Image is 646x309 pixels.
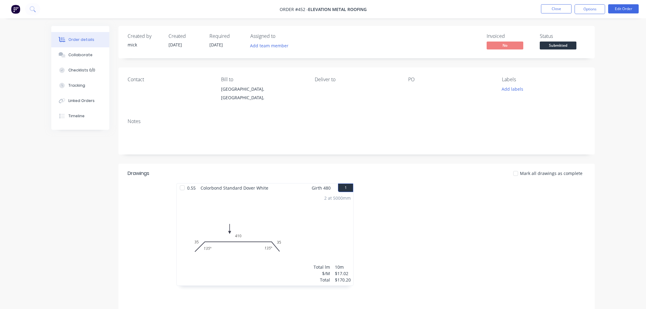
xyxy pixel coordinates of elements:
[128,170,149,177] div: Drawings
[169,42,182,48] span: [DATE]
[540,42,576,51] button: Submitted
[315,77,398,82] div: Deliver to
[209,42,223,48] span: [DATE]
[51,108,109,124] button: Timeline
[250,33,311,39] div: Assigned to
[502,77,586,82] div: Labels
[51,78,109,93] button: Tracking
[250,42,292,50] button: Add team member
[312,184,331,192] span: Girth 480
[575,4,605,14] button: Options
[51,32,109,47] button: Order details
[280,6,308,12] span: Order #452 -
[221,77,305,82] div: Bill to
[520,170,582,176] span: Mark all drawings as complete
[198,184,271,192] span: Colorbond Standard Dover White
[128,77,211,82] div: Contact
[221,85,305,102] div: [GEOGRAPHIC_DATA], [GEOGRAPHIC_DATA],
[324,195,351,201] div: 2 at 5000mm
[408,77,492,82] div: PO
[68,67,95,73] div: Checklists 0/0
[185,184,198,192] span: 0.55
[128,42,161,48] div: mick
[487,33,532,39] div: Invoiced
[128,118,586,124] div: Notes
[11,5,20,14] img: Factory
[169,33,202,39] div: Created
[335,264,351,270] div: 10m
[128,33,161,39] div: Created by
[308,6,367,12] span: Elevation Metal Roofing
[68,113,85,119] div: Timeline
[335,277,351,283] div: $170.20
[51,93,109,108] button: Linked Orders
[51,47,109,63] button: Collaborate
[68,52,93,58] div: Collaborate
[68,83,85,88] div: Tracking
[338,184,353,192] button: 1
[51,63,109,78] button: Checklists 0/0
[177,192,353,285] div: 03541035135º135º2 at 5000mmTotal lm$/MTotal10m$17.02$170.20
[498,85,526,93] button: Add labels
[247,42,292,50] button: Add team member
[68,98,95,104] div: Linked Orders
[314,277,330,283] div: Total
[608,4,639,13] button: Edit Order
[68,37,94,42] div: Order details
[541,4,572,13] button: Close
[540,33,586,39] div: Status
[487,42,523,49] span: No
[314,270,330,277] div: $/M
[314,264,330,270] div: Total lm
[221,85,305,104] div: [GEOGRAPHIC_DATA], [GEOGRAPHIC_DATA],
[540,42,576,49] span: Submitted
[209,33,243,39] div: Required
[335,270,351,277] div: $17.02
